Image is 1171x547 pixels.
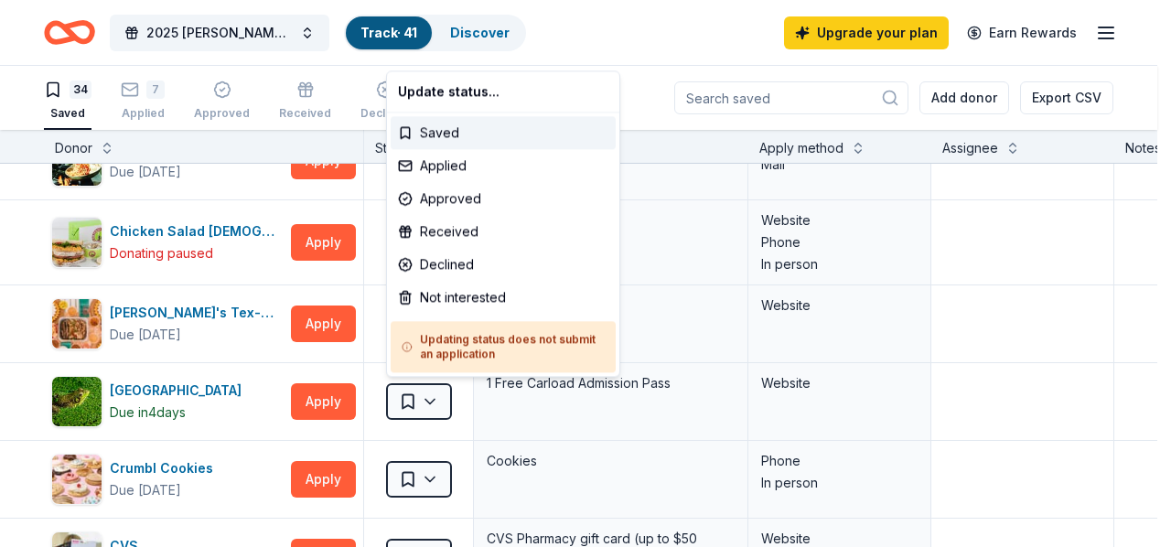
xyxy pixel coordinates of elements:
div: Approved [391,182,616,215]
div: Received [391,215,616,248]
div: Update status... [391,75,616,108]
div: Applied [391,149,616,182]
h5: Updating status does not submit an application [402,332,605,361]
div: Declined [391,248,616,281]
div: Not interested [391,281,616,314]
div: Saved [391,116,616,149]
